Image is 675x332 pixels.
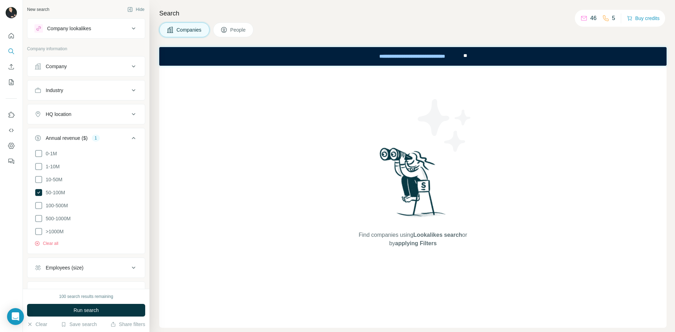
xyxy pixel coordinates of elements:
span: 100-500M [43,202,68,209]
p: 46 [590,14,597,22]
button: Search [6,45,17,58]
button: Company lookalikes [27,20,145,37]
span: 10-50M [43,176,62,183]
button: Company [27,58,145,75]
span: applying Filters [395,240,437,246]
span: Find companies using or by [356,231,469,248]
span: Lookalikes search [413,232,462,238]
button: Run search [27,304,145,317]
button: Employees (size) [27,259,145,276]
div: Company lookalikes [47,25,91,32]
button: HQ location [27,106,145,123]
p: Company information [27,46,145,52]
button: Use Surfe on LinkedIn [6,109,17,121]
button: Clear [27,321,47,328]
span: Run search [73,307,99,314]
button: Enrich CSV [6,60,17,73]
button: Industry [27,82,145,99]
div: HQ location [46,111,71,118]
span: Companies [176,26,202,33]
button: Save search [61,321,97,328]
img: Surfe Illustration - Woman searching with binoculars [377,146,450,224]
span: 50-100M [43,189,65,196]
button: Technologies [27,283,145,300]
p: 5 [612,14,615,22]
button: Use Surfe API [6,124,17,137]
button: Share filters [110,321,145,328]
div: Technologies [46,288,75,295]
span: >1000M [43,228,64,235]
div: New search [27,6,49,13]
button: Dashboard [6,139,17,152]
button: My lists [6,76,17,89]
button: Quick start [6,30,17,42]
span: People [230,26,246,33]
img: Surfe Illustration - Stars [413,94,476,157]
button: Hide [122,4,149,15]
div: Industry [46,87,63,94]
div: Company [46,63,67,70]
div: 100 search results remaining [59,293,113,300]
button: Clear all [34,240,58,247]
button: Annual revenue ($)1 [27,130,145,149]
div: Employees (size) [46,264,83,271]
span: 1-10M [43,163,60,170]
div: Open Intercom Messenger [7,308,24,325]
iframe: Banner [159,47,667,66]
div: Annual revenue ($) [46,135,88,142]
button: Buy credits [627,13,660,23]
span: 0-1M [43,150,57,157]
button: Feedback [6,155,17,168]
span: 500-1000M [43,215,71,222]
div: 1 [92,135,100,141]
h4: Search [159,8,667,18]
img: Avatar [6,7,17,18]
